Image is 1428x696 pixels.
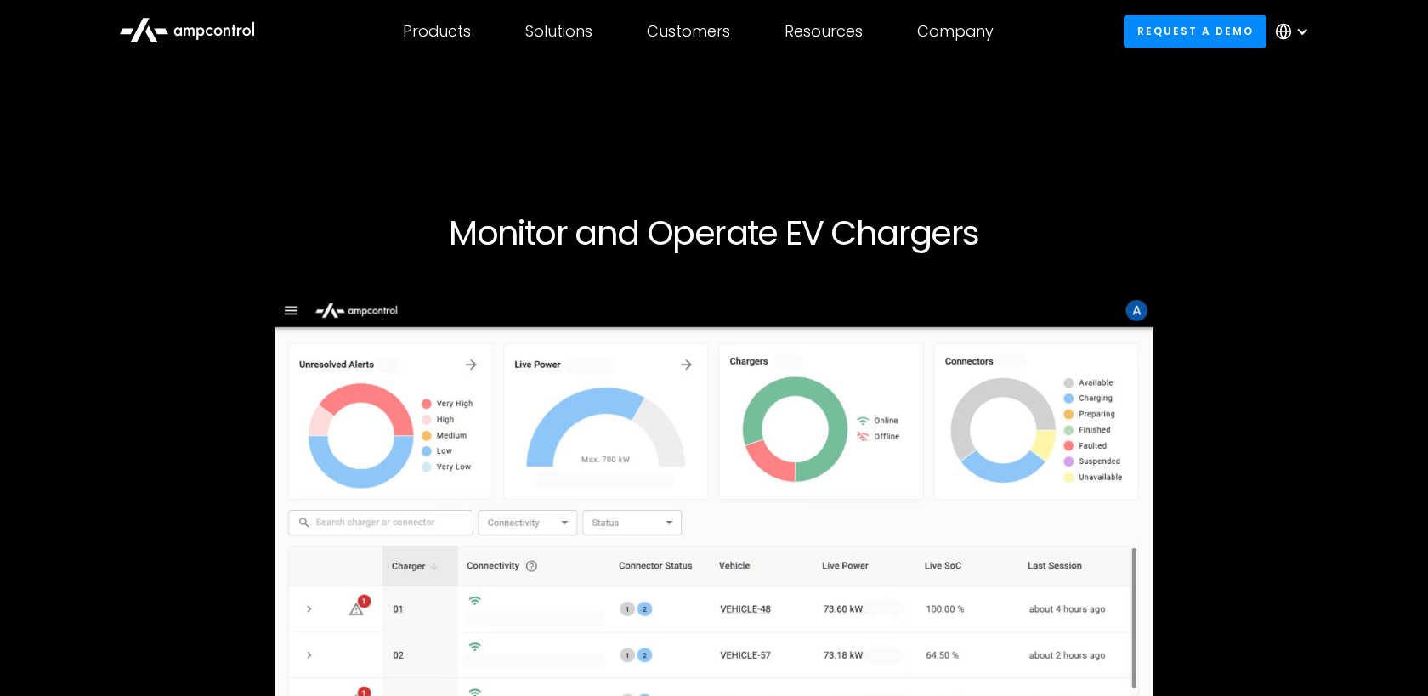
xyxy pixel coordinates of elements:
[403,22,471,41] div: Products
[197,212,1231,253] h1: Monitor and Operate EV Chargers
[785,22,863,41] div: Resources
[525,22,592,41] div: Solutions
[917,22,994,41] div: Company
[647,22,730,41] div: Customers
[1124,15,1266,47] a: Request a demo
